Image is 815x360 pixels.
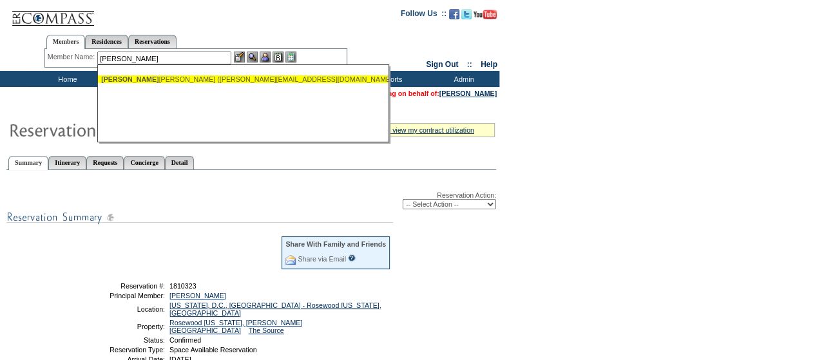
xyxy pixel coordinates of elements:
[73,292,165,299] td: Principal Member:
[348,254,356,261] input: What is this?
[48,52,97,62] div: Member Name:
[169,336,201,344] span: Confirmed
[169,301,381,317] a: [US_STATE], D.C., [GEOGRAPHIC_DATA] - Rosewood [US_STATE], [GEOGRAPHIC_DATA]
[73,336,165,344] td: Status:
[101,75,158,83] span: [PERSON_NAME]
[29,71,103,87] td: Home
[474,13,497,21] a: Subscribe to our YouTube Channel
[169,292,226,299] a: [PERSON_NAME]
[298,255,346,263] a: Share via Email
[48,156,86,169] a: Itinerary
[349,90,497,97] span: You are acting on behalf of:
[169,346,256,354] span: Space Available Reservation
[449,9,459,19] img: Become our fan on Facebook
[234,52,245,62] img: b_edit.gif
[8,156,48,170] a: Summary
[6,191,496,209] div: Reservation Action:
[124,156,164,169] a: Concierge
[449,13,459,21] a: Become our fan on Facebook
[165,156,195,169] a: Detail
[285,240,386,248] div: Share With Family and Friends
[73,346,165,354] td: Reservation Type:
[426,60,458,69] a: Sign Out
[273,52,283,62] img: Reservations
[128,35,177,48] a: Reservations
[387,126,474,134] a: » view my contract utilization
[249,327,284,334] a: The Source
[474,10,497,19] img: Subscribe to our YouTube Channel
[401,8,446,23] td: Follow Us ::
[439,90,497,97] a: [PERSON_NAME]
[247,52,258,62] img: View
[46,35,86,49] a: Members
[73,301,165,317] td: Location:
[260,52,271,62] img: Impersonate
[8,117,266,142] img: Reservaton Summary
[86,156,124,169] a: Requests
[6,209,393,225] img: subTtlResSummary.gif
[101,75,385,83] div: [PERSON_NAME] ([PERSON_NAME][EMAIL_ADDRESS][DOMAIN_NAME])
[285,52,296,62] img: b_calculator.gif
[461,9,472,19] img: Follow us on Twitter
[481,60,497,69] a: Help
[169,319,302,334] a: Rosewood [US_STATE], [PERSON_NAME][GEOGRAPHIC_DATA]
[425,71,499,87] td: Admin
[73,319,165,334] td: Property:
[169,282,197,290] span: 1810323
[85,35,128,48] a: Residences
[73,282,165,290] td: Reservation #:
[461,13,472,21] a: Follow us on Twitter
[467,60,472,69] span: ::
